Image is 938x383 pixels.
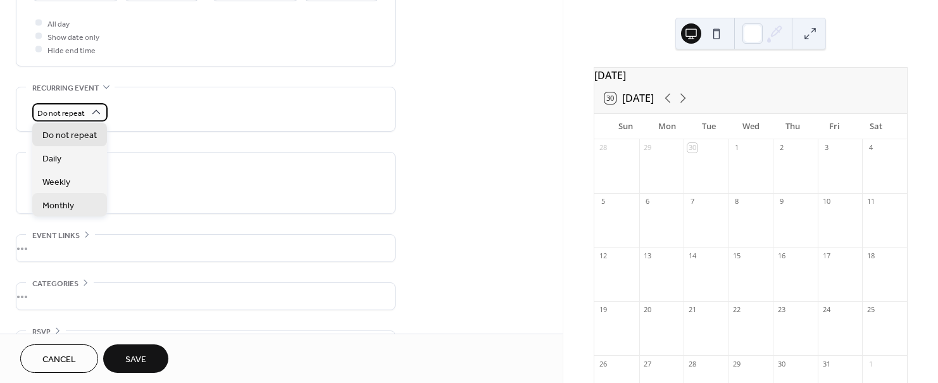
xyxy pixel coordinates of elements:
[103,344,168,373] button: Save
[777,305,786,315] div: 23
[643,359,653,368] div: 27
[47,17,70,30] span: All day
[687,251,697,260] div: 14
[643,251,653,260] div: 13
[598,197,608,206] div: 5
[732,251,742,260] div: 15
[604,114,646,139] div: Sun
[32,82,99,95] span: Recurring event
[777,359,786,368] div: 30
[822,197,831,206] div: 10
[687,197,697,206] div: 7
[32,229,80,242] span: Event links
[643,305,653,315] div: 20
[643,197,653,206] div: 6
[37,106,85,120] span: Do not repeat
[687,305,697,315] div: 21
[125,353,146,367] span: Save
[16,331,395,358] div: •••
[42,353,76,367] span: Cancel
[777,143,786,153] div: 2
[732,143,742,153] div: 1
[687,143,697,153] div: 30
[598,305,608,315] div: 19
[855,114,897,139] div: Sat
[598,143,608,153] div: 28
[777,251,786,260] div: 16
[732,359,742,368] div: 29
[32,277,78,291] span: Categories
[16,283,395,310] div: •••
[47,44,96,57] span: Hide end time
[600,89,658,107] button: 30[DATE]
[866,359,875,368] div: 1
[822,251,831,260] div: 17
[598,359,608,368] div: 26
[646,114,688,139] div: Mon
[687,359,697,368] div: 28
[813,114,855,139] div: Fri
[42,175,70,189] span: Weekly
[16,235,395,261] div: •••
[730,114,772,139] div: Wed
[643,143,653,153] div: 29
[32,325,51,339] span: RSVP
[866,197,875,206] div: 11
[822,305,831,315] div: 24
[47,30,99,44] span: Show date only
[866,251,875,260] div: 18
[732,305,742,315] div: 22
[777,197,786,206] div: 9
[866,143,875,153] div: 4
[822,143,831,153] div: 3
[594,68,907,83] div: [DATE]
[732,197,742,206] div: 8
[688,114,730,139] div: Tue
[42,152,61,165] span: Daily
[598,251,608,260] div: 12
[42,199,74,212] span: Monthly
[822,359,831,368] div: 31
[42,129,97,142] span: Do not repeat
[866,305,875,315] div: 25
[772,114,813,139] div: Thu
[20,344,98,373] button: Cancel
